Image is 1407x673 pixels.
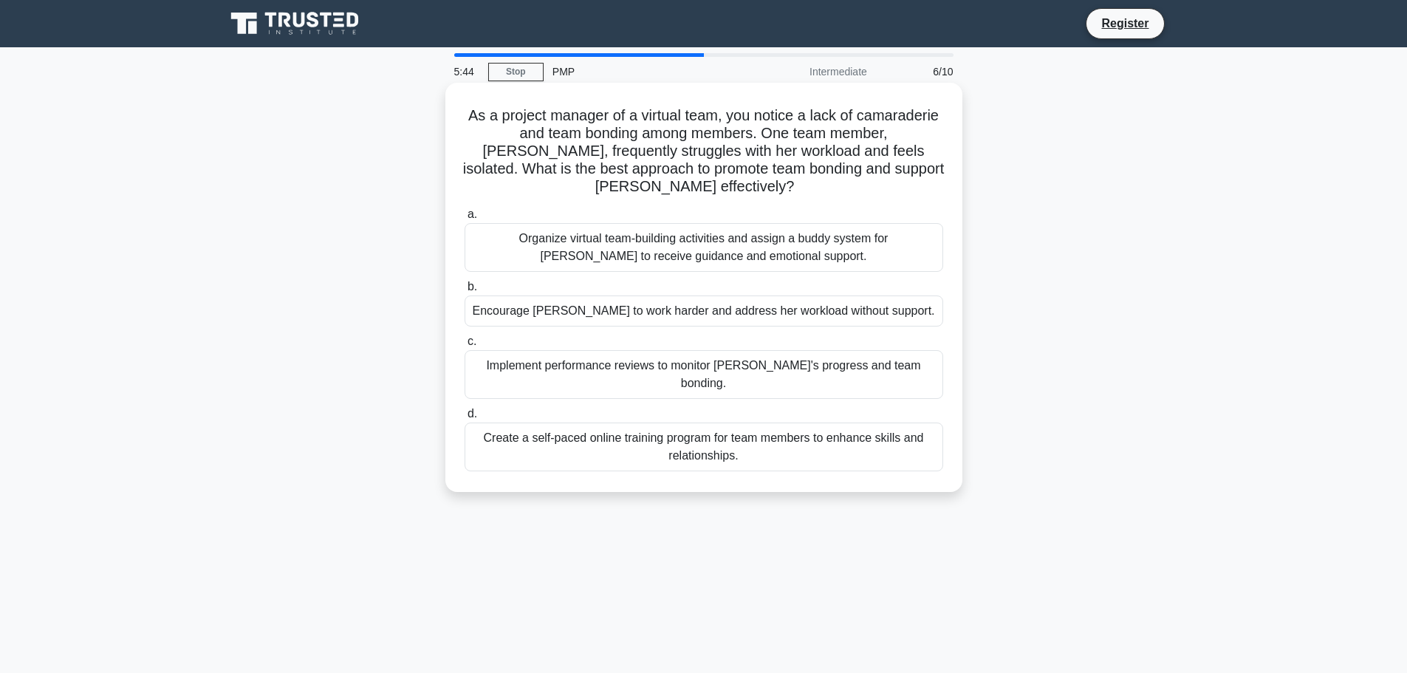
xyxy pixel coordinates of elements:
div: 6/10 [876,57,962,86]
div: Intermediate [747,57,876,86]
div: Implement performance reviews to monitor [PERSON_NAME]'s progress and team bonding. [465,350,943,399]
span: c. [468,335,476,347]
span: b. [468,280,477,293]
div: Create a self-paced online training program for team members to enhance skills and relationships. [465,423,943,471]
div: PMP [544,57,747,86]
h5: As a project manager of a virtual team, you notice a lack of camaraderie and team bonding among m... [463,106,945,197]
div: Organize virtual team-building activities and assign a buddy system for [PERSON_NAME] to receive ... [465,223,943,272]
div: Encourage [PERSON_NAME] to work harder and address her workload without support. [465,295,943,327]
span: a. [468,208,477,220]
a: Stop [488,63,544,81]
span: d. [468,407,477,420]
a: Register [1092,14,1157,33]
div: 5:44 [445,57,488,86]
